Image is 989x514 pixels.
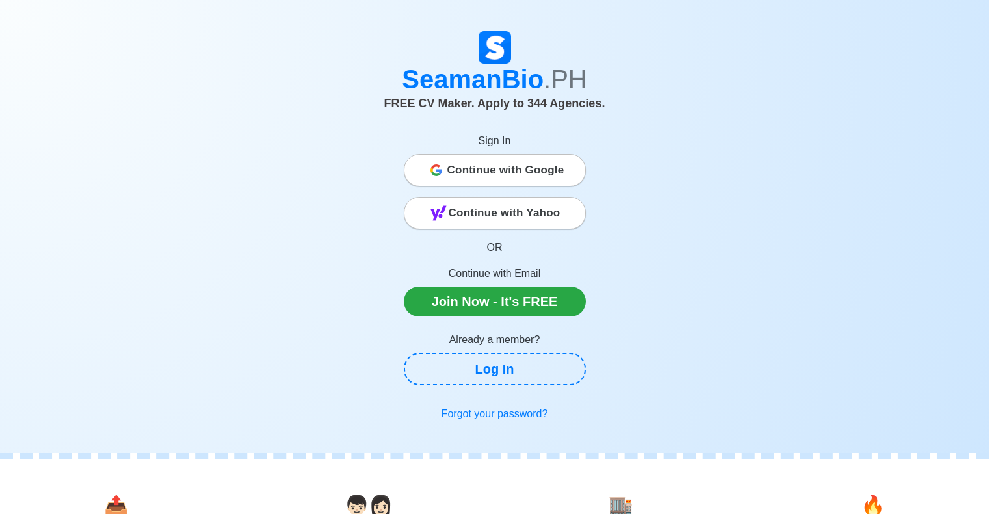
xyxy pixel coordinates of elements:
h1: SeamanBio [134,64,856,95]
a: Forgot your password? [404,401,586,427]
span: .PH [544,65,587,94]
a: Join Now - It's FREE [404,287,586,316]
p: Continue with Email [404,266,586,281]
u: Forgot your password? [442,408,548,419]
a: Log In [404,353,586,385]
span: FREE CV Maker. Apply to 344 Agencies. [384,97,605,110]
button: Continue with Yahoo [404,197,586,229]
span: Continue with Yahoo [449,200,560,226]
button: Continue with Google [404,154,586,186]
p: Sign In [404,133,586,149]
p: Already a member? [404,332,586,348]
p: OR [404,240,586,255]
img: Logo [479,31,511,64]
span: Continue with Google [447,157,564,183]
